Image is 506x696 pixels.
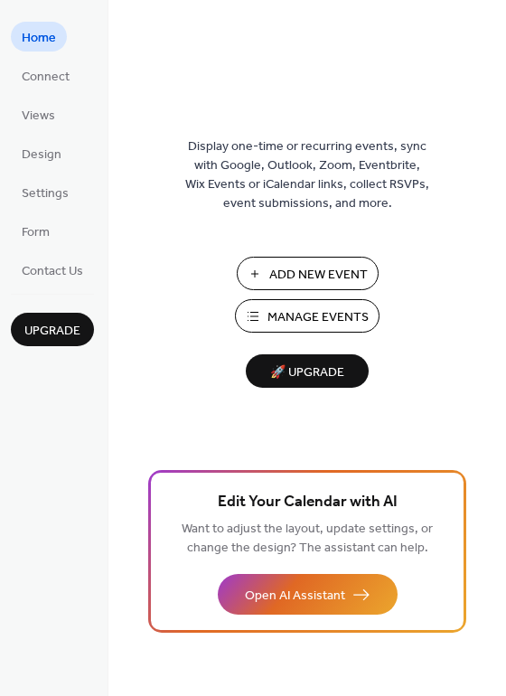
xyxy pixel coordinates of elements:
[218,490,398,515] span: Edit Your Calendar with AI
[267,308,369,327] span: Manage Events
[22,262,83,281] span: Contact Us
[22,68,70,87] span: Connect
[246,354,369,388] button: 🚀 Upgrade
[269,266,368,285] span: Add New Event
[11,216,61,246] a: Form
[11,99,66,129] a: Views
[11,138,72,168] a: Design
[11,22,67,52] a: Home
[218,574,398,615] button: Open AI Assistant
[22,107,55,126] span: Views
[22,146,61,165] span: Design
[235,299,379,333] button: Manage Events
[22,223,50,242] span: Form
[11,177,80,207] a: Settings
[11,313,94,346] button: Upgrade
[22,29,56,48] span: Home
[237,257,379,290] button: Add New Event
[257,361,358,385] span: 🚀 Upgrade
[11,61,80,90] a: Connect
[11,255,94,285] a: Contact Us
[24,322,80,341] span: Upgrade
[182,517,433,560] span: Want to adjust the layout, update settings, or change the design? The assistant can help.
[22,184,69,203] span: Settings
[185,137,429,213] span: Display one-time or recurring events, sync with Google, Outlook, Zoom, Eventbrite, Wix Events or ...
[245,587,345,606] span: Open AI Assistant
